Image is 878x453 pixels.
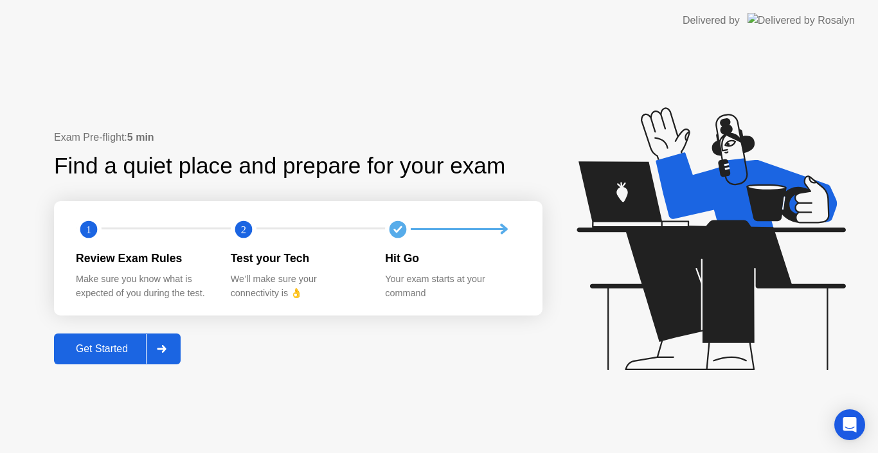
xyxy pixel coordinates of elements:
[54,149,507,183] div: Find a quiet place and prepare for your exam
[231,250,365,267] div: Test your Tech
[385,272,519,300] div: Your exam starts at your command
[748,13,855,28] img: Delivered by Rosalyn
[58,343,146,355] div: Get Started
[86,223,91,235] text: 1
[54,333,181,364] button: Get Started
[241,223,246,235] text: 2
[54,130,542,145] div: Exam Pre-flight:
[683,13,740,28] div: Delivered by
[127,132,154,143] b: 5 min
[76,250,210,267] div: Review Exam Rules
[76,272,210,300] div: Make sure you know what is expected of you during the test.
[385,250,519,267] div: Hit Go
[834,409,865,440] div: Open Intercom Messenger
[231,272,365,300] div: We’ll make sure your connectivity is 👌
